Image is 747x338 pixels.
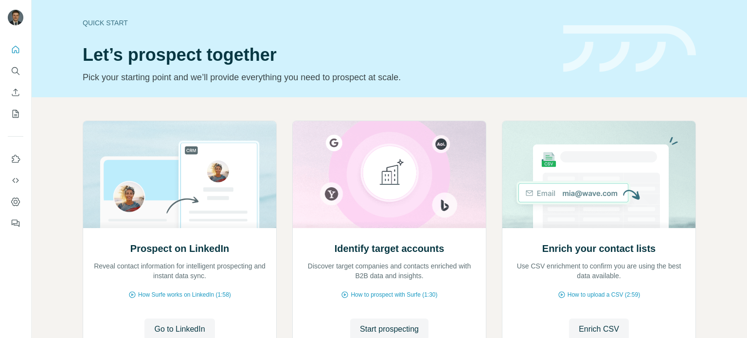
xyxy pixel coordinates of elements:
[351,290,437,299] span: How to prospect with Surfe (1:30)
[8,214,23,232] button: Feedback
[130,242,229,255] h2: Prospect on LinkedIn
[292,121,486,228] img: Identify target accounts
[83,121,277,228] img: Prospect on LinkedIn
[502,121,696,228] img: Enrich your contact lists
[8,193,23,211] button: Dashboard
[8,150,23,168] button: Use Surfe on LinkedIn
[335,242,445,255] h2: Identify target accounts
[8,84,23,101] button: Enrich CSV
[8,41,23,58] button: Quick start
[563,25,696,72] img: banner
[568,290,640,299] span: How to upload a CSV (2:59)
[8,10,23,25] img: Avatar
[542,242,656,255] h2: Enrich your contact lists
[302,261,476,281] p: Discover target companies and contacts enriched with B2B data and insights.
[83,71,551,84] p: Pick your starting point and we’ll provide everything you need to prospect at scale.
[512,261,686,281] p: Use CSV enrichment to confirm you are using the best data available.
[8,172,23,189] button: Use Surfe API
[138,290,231,299] span: How Surfe works on LinkedIn (1:58)
[579,323,619,335] span: Enrich CSV
[154,323,205,335] span: Go to LinkedIn
[83,18,551,28] div: Quick start
[93,261,267,281] p: Reveal contact information for intelligent prospecting and instant data sync.
[8,105,23,123] button: My lists
[360,323,419,335] span: Start prospecting
[8,62,23,80] button: Search
[83,45,551,65] h1: Let’s prospect together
